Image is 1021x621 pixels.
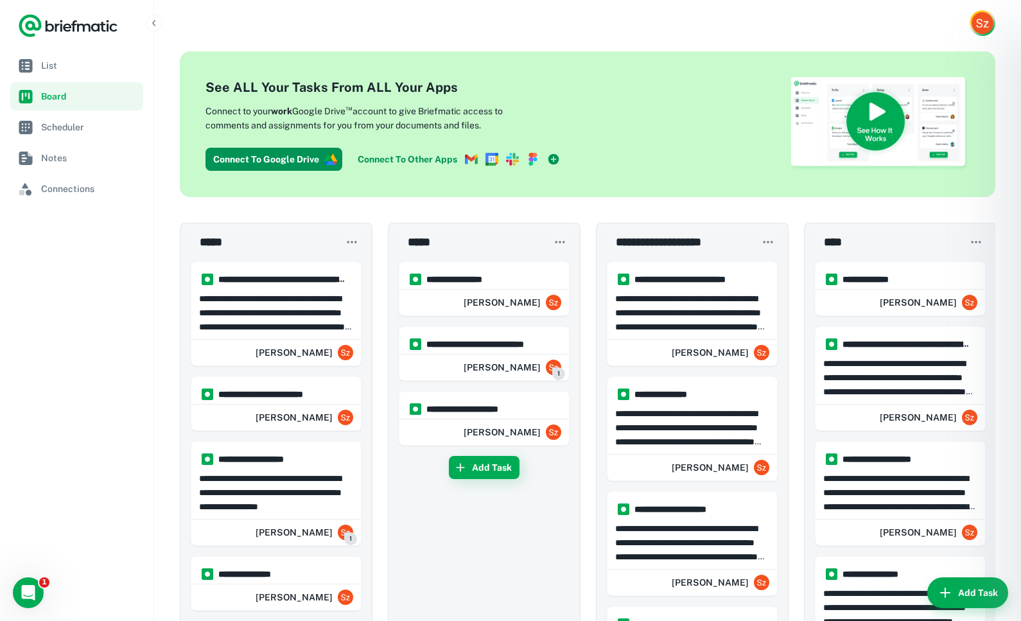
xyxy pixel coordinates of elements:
[41,151,138,165] span: Notes
[18,13,118,39] a: Logo
[10,82,143,110] a: Board
[41,182,138,196] span: Connections
[41,89,138,103] span: Board
[41,120,138,134] span: Scheduler
[10,113,143,141] a: Scheduler
[10,51,143,80] a: List
[39,577,49,588] span: 1
[10,175,143,203] a: Connections
[13,577,44,608] iframe: Intercom live chat
[41,58,138,73] span: List
[10,144,143,172] a: Notes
